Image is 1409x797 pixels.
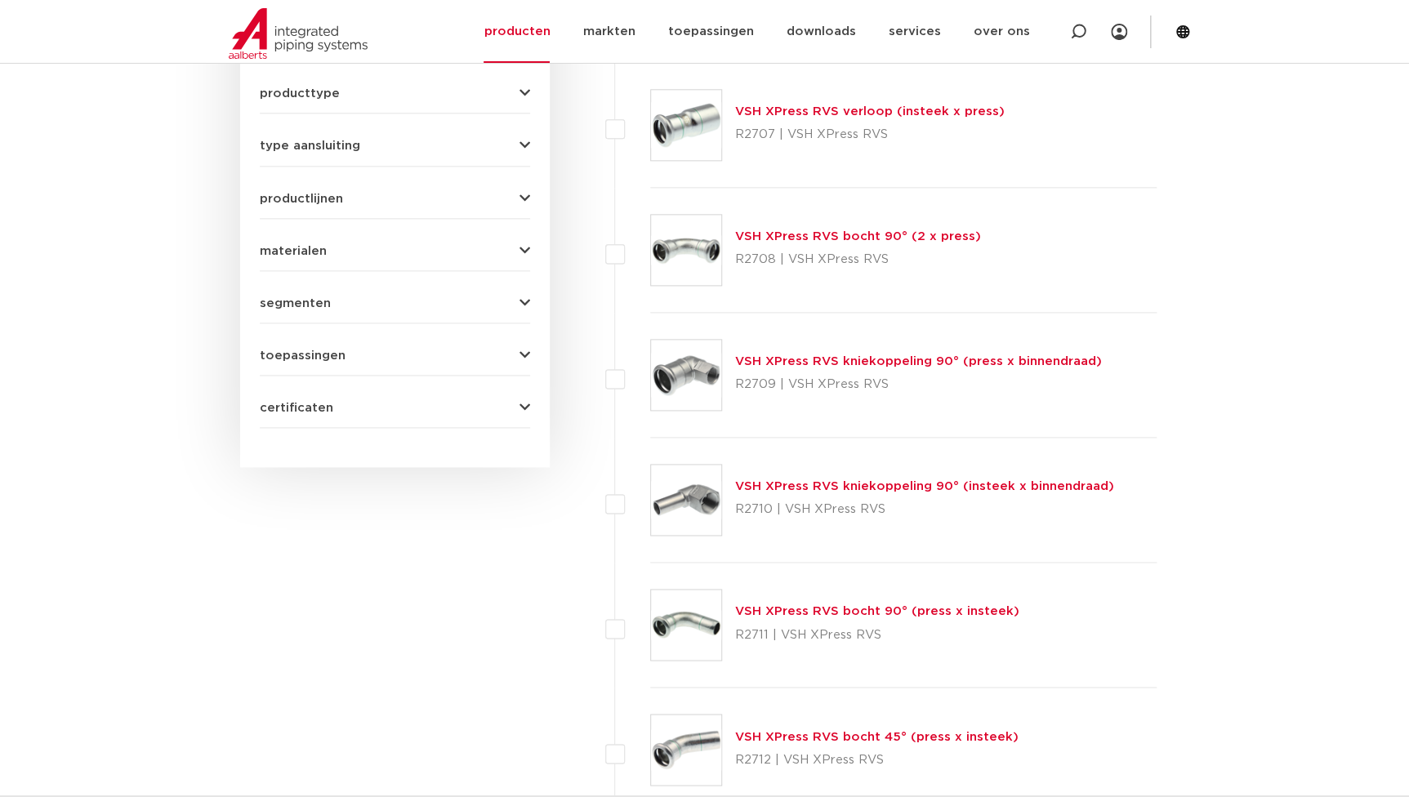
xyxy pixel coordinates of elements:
[651,590,721,660] img: Thumbnail for VSH XPress RVS bocht 90° (press x insteek)
[735,247,981,273] p: R2708 | VSH XPress RVS
[651,215,721,285] img: Thumbnail for VSH XPress RVS bocht 90° (2 x press)
[651,340,721,410] img: Thumbnail for VSH XPress RVS kniekoppeling 90° (press x binnendraad)
[260,140,360,152] span: type aansluiting
[260,245,530,257] button: materialen
[651,90,721,160] img: Thumbnail for VSH XPress RVS verloop (insteek x press)
[735,496,1114,523] p: R2710 | VSH XPress RVS
[260,140,530,152] button: type aansluiting
[735,621,1019,648] p: R2711 | VSH XPress RVS
[260,350,530,362] button: toepassingen
[260,297,530,309] button: segmenten
[260,193,343,205] span: productlijnen
[735,480,1114,492] a: VSH XPress RVS kniekoppeling 90° (insteek x binnendraad)
[260,245,327,257] span: materialen
[651,465,721,535] img: Thumbnail for VSH XPress RVS kniekoppeling 90° (insteek x binnendraad)
[735,746,1019,773] p: R2712 | VSH XPress RVS
[260,193,530,205] button: productlijnen
[735,372,1102,398] p: R2709 | VSH XPress RVS
[735,730,1019,742] a: VSH XPress RVS bocht 45° (press x insteek)
[735,605,1019,617] a: VSH XPress RVS bocht 90° (press x insteek)
[260,297,331,309] span: segmenten
[260,402,333,414] span: certificaten
[735,122,1005,148] p: R2707 | VSH XPress RVS
[260,350,346,362] span: toepassingen
[735,355,1102,367] a: VSH XPress RVS kniekoppeling 90° (press x binnendraad)
[735,105,1005,118] a: VSH XPress RVS verloop (insteek x press)
[260,87,530,100] button: producttype
[260,87,340,100] span: producttype
[260,402,530,414] button: certificaten
[735,230,981,243] a: VSH XPress RVS bocht 90° (2 x press)
[651,715,721,785] img: Thumbnail for VSH XPress RVS bocht 45° (press x insteek)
